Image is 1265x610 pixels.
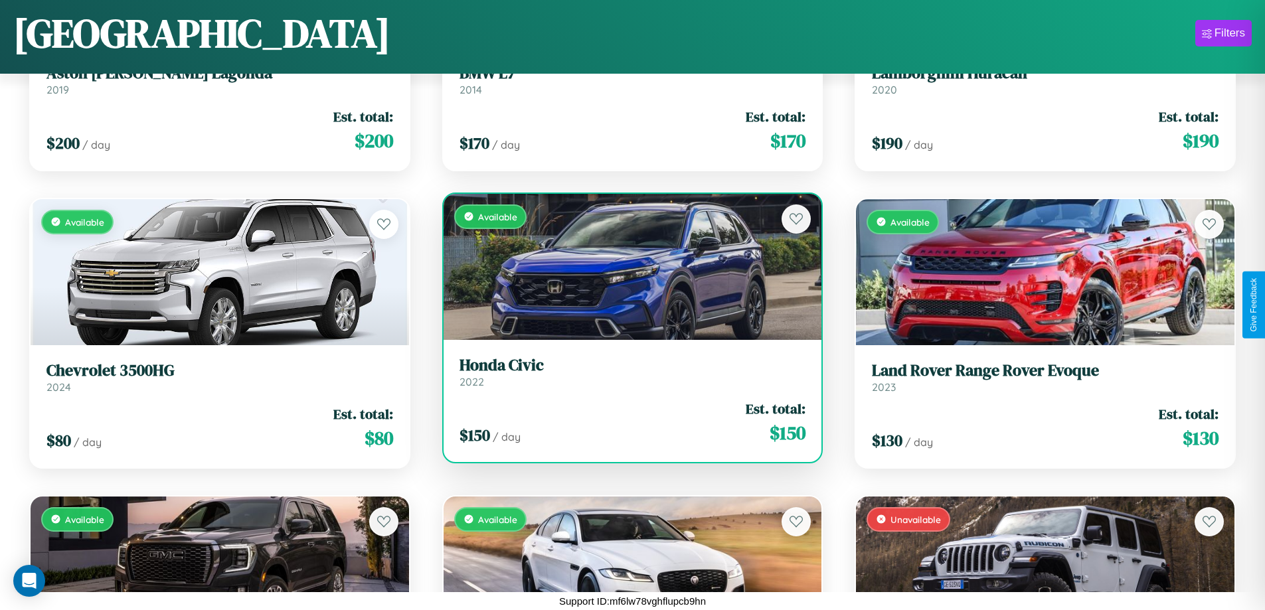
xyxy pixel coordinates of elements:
[890,216,930,228] span: Available
[460,64,806,96] a: BMW L72014
[46,429,71,451] span: $ 80
[746,107,805,126] span: Est. total:
[460,375,484,388] span: 2022
[65,216,104,228] span: Available
[1183,425,1219,451] span: $ 130
[1159,404,1219,423] span: Est. total:
[905,435,933,449] span: / day
[460,424,490,446] span: $ 150
[460,64,806,83] h3: BMW L7
[770,127,805,154] span: $ 170
[365,425,393,451] span: $ 80
[460,83,482,96] span: 2014
[46,132,80,154] span: $ 200
[46,380,71,394] span: 2024
[82,138,110,151] span: / day
[46,361,393,380] h3: Chevrolet 3500HG
[1183,127,1219,154] span: $ 190
[46,361,393,394] a: Chevrolet 3500HG2024
[13,565,45,597] div: Open Intercom Messenger
[46,64,393,83] h3: Aston [PERSON_NAME] Lagonda
[1195,20,1252,46] button: Filters
[872,132,902,154] span: $ 190
[872,380,896,394] span: 2023
[460,356,806,375] h3: Honda Civic
[460,356,806,388] a: Honda Civic2022
[460,132,489,154] span: $ 170
[1159,107,1219,126] span: Est. total:
[333,107,393,126] span: Est. total:
[746,399,805,418] span: Est. total:
[13,6,390,60] h1: [GEOGRAPHIC_DATA]
[355,127,393,154] span: $ 200
[478,211,517,222] span: Available
[46,64,393,96] a: Aston [PERSON_NAME] Lagonda2019
[65,514,104,525] span: Available
[493,430,521,443] span: / day
[333,404,393,423] span: Est. total:
[872,83,897,96] span: 2020
[872,361,1219,380] h3: Land Rover Range Rover Evoque
[872,429,902,451] span: $ 130
[770,419,805,446] span: $ 150
[872,361,1219,394] a: Land Rover Range Rover Evoque2023
[478,514,517,525] span: Available
[905,138,933,151] span: / day
[890,514,941,525] span: Unavailable
[492,138,520,151] span: / day
[872,64,1219,83] h3: Lamborghini Huracan
[1215,27,1245,40] div: Filters
[559,592,706,610] p: Support ID: mf6lw78vghflupcb9hn
[74,435,102,449] span: / day
[46,83,69,96] span: 2019
[1249,278,1258,332] div: Give Feedback
[872,64,1219,96] a: Lamborghini Huracan2020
